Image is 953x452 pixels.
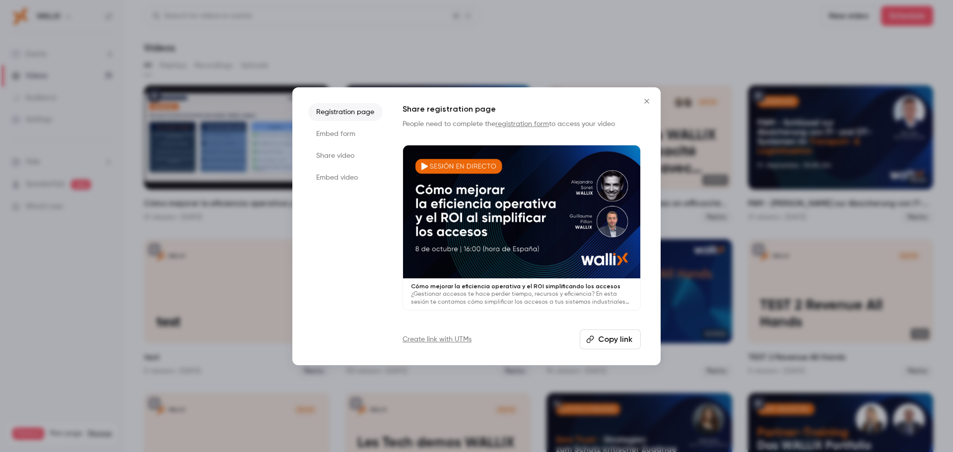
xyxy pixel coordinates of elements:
li: Embed video [308,169,383,187]
h1: Share registration page [403,103,641,115]
li: Share video [308,147,383,165]
a: registration form [495,121,549,128]
li: Registration page [308,103,383,121]
p: Cómo mejorar la eficiencia operativa y el ROI simplificando los accesos [411,282,632,290]
button: Close [637,91,657,111]
p: People need to complete the to access your video [403,119,641,129]
a: Create link with UTMs [403,334,472,344]
li: Embed form [308,125,383,143]
a: Cómo mejorar la eficiencia operativa y el ROI simplificando los accesos¿Gestionar accesos te hace... [403,145,641,311]
button: Copy link [580,329,641,349]
p: ¿Gestionar accesos te hace perder tiempo, recursos y eficiencia? En esta sesión te contamos cómo ... [411,290,632,306]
